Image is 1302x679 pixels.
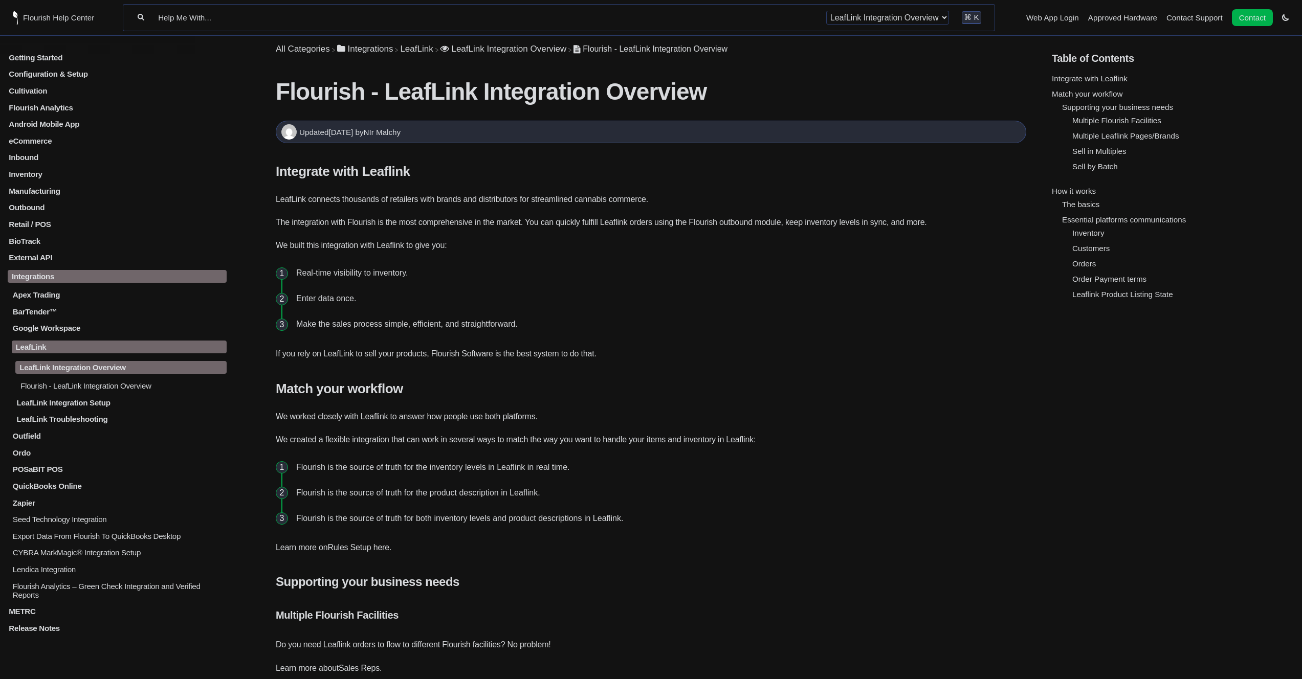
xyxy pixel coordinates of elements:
[157,13,813,22] input: Help Me With...
[8,361,227,374] a: LeafLink Integration Overview
[12,465,227,473] p: POSaBIT POS
[8,607,227,616] p: METRC
[1282,13,1289,21] a: Switch dark mode setting
[1072,259,1096,268] a: Orders
[1062,103,1173,111] a: Supporting your business needs
[276,44,330,54] span: All Categories
[974,13,979,21] kbd: K
[13,11,94,25] a: Flourish Help Center
[1072,147,1127,155] a: Sell in Multiples
[8,515,227,524] a: Seed Technology Integration
[8,220,227,229] p: Retail / POS
[8,203,227,212] a: Outbound
[8,137,227,145] a: eCommerce
[8,548,227,557] a: CYBRA MarkMagic® Integration Setup
[1072,131,1179,140] a: Multiple Leaflink Pages/Brands
[12,548,227,557] p: CYBRA MarkMagic® Integration Setup
[355,128,401,137] span: by
[1052,53,1294,64] h5: Table of Contents
[292,286,1026,311] li: Enter data once.
[8,186,227,195] a: Manufacturing
[1072,275,1146,283] a: Order Payment terms
[12,532,227,540] p: Export Data From Flourish To QuickBooks Desktop
[292,506,1026,531] li: Flourish is the source of truth for both inventory levels and product descriptions in Leaflink.
[8,236,227,245] a: BioTrack
[292,311,1026,337] li: Make the sales process simple, efficient, and straightforward.
[8,381,227,390] a: Flourish - LeafLink Integration Overview
[1052,74,1128,83] a: Integrate with Leaflink
[1052,187,1096,195] a: How it works
[19,381,227,390] p: Flourish - LeafLink Integration Overview
[12,307,227,315] p: BarTender™
[8,86,227,95] a: Cultivation
[8,582,227,599] a: Flourish Analytics – Green Check Integration and Verified Reports
[12,324,227,332] p: Google Workspace
[1232,9,1273,26] a: Contact
[292,260,1026,286] li: Real-time visibility to inventory.
[12,515,227,524] p: Seed Technology Integration
[8,103,227,111] a: Flourish Analytics
[8,624,227,632] a: Release Notes
[12,565,227,574] p: Lendica Integration
[276,433,1026,446] p: We created a flexible integration that can work in several ways to match the way you want to hand...
[1072,290,1173,299] a: Leaflink Product Listing State
[400,44,433,54] a: LeafLink
[276,662,1026,675] p: Learn more about .
[8,53,227,61] a: Getting Started
[328,128,353,137] time: [DATE]
[276,193,1026,206] p: LeafLink connects thousands of retailers with brands and distributors for streamlined cannabis co...
[299,128,355,137] span: Updated
[8,290,227,299] a: Apex Trading
[8,482,227,490] a: QuickBooks Online
[8,70,227,78] p: Configuration & Setup
[276,164,1026,179] h3: Integrate with Leaflink
[12,341,227,353] p: LeafLink
[13,11,18,25] img: Flourish Help Center Logo
[348,44,393,54] span: ​Integrations
[12,582,227,599] p: Flourish Analytics – Green Check Integration and Verified Reports
[12,290,227,299] p: Apex Trading
[8,398,227,407] a: LeafLink Integration Setup
[1072,244,1110,253] a: Customers
[292,480,1026,506] li: Flourish is the source of truth for the product description in Leaflink.
[1166,13,1223,22] a: Contact Support navigation item
[8,153,227,162] a: Inbound
[8,415,227,423] a: LeafLink Troubleshooting
[8,465,227,473] a: POSaBIT POS
[1062,215,1186,224] a: Essential platforms communications
[339,664,380,672] a: Sales Reps
[400,44,433,54] span: ​LeafLink
[1072,116,1161,125] a: Multiple Flourish Facilities
[8,341,227,353] a: LeafLink
[8,532,227,540] a: Export Data From Flourish To QuickBooks Desktop
[364,128,401,137] span: NIr Malchy
[8,324,227,332] a: Google Workspace
[8,170,227,178] a: Inventory
[23,13,94,22] span: Flourish Help Center
[964,13,972,21] kbd: ⌘
[12,498,227,507] p: Zapier
[8,270,227,283] p: Integrations
[1229,11,1275,25] li: Contact desktop
[1062,200,1099,209] a: The basics
[276,239,1026,252] p: We built this integration with Leaflink to give you:
[1026,13,1079,22] a: Web App Login navigation item
[8,565,227,574] a: Lendica Integration
[8,120,227,128] a: Android Mobile App
[12,482,227,490] p: QuickBooks Online
[337,44,393,54] a: Integrations
[8,253,227,262] a: External API
[276,347,1026,360] p: If you rely on LeafLink to sell your products, Flourish Software is the best system to do that.
[8,448,227,457] a: Ordo
[1052,89,1122,98] a: Match your workflow
[281,124,297,140] img: NIr Malchy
